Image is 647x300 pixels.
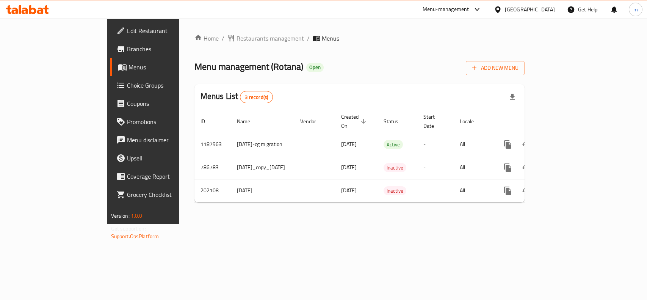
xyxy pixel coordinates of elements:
[231,179,294,202] td: [DATE]
[237,34,304,43] span: Restaurants management
[417,179,454,202] td: -
[341,185,357,195] span: [DATE]
[517,135,535,154] button: Change Status
[423,112,445,130] span: Start Date
[237,117,260,126] span: Name
[384,140,403,149] span: Active
[231,156,294,179] td: [DATE]_copy_[DATE]
[341,139,357,149] span: [DATE]
[454,133,493,156] td: All
[307,34,310,43] li: /
[499,135,517,154] button: more
[505,5,555,14] div: [GEOGRAPHIC_DATA]
[460,117,484,126] span: Locale
[240,94,273,101] span: 3 record(s)
[127,81,209,90] span: Choice Groups
[222,34,224,43] li: /
[201,117,215,126] span: ID
[493,110,578,133] th: Actions
[110,149,215,167] a: Upsell
[127,117,209,126] span: Promotions
[384,187,406,195] span: Inactive
[111,231,159,241] a: Support.OpsPlatform
[384,117,408,126] span: Status
[127,190,209,199] span: Grocery Checklist
[517,182,535,200] button: Change Status
[417,133,454,156] td: -
[503,88,522,106] div: Export file
[417,156,454,179] td: -
[110,131,215,149] a: Menu disclaimer
[341,112,368,130] span: Created On
[322,34,339,43] span: Menus
[384,163,406,172] span: Inactive
[341,162,357,172] span: [DATE]
[240,91,273,103] div: Total records count
[454,156,493,179] td: All
[454,179,493,202] td: All
[306,63,324,72] div: Open
[300,117,326,126] span: Vendor
[111,211,130,221] span: Version:
[194,34,525,43] nav: breadcrumb
[110,76,215,94] a: Choice Groups
[231,133,294,156] td: [DATE]-cg migration
[201,91,273,103] h2: Menus List
[127,172,209,181] span: Coverage Report
[194,58,303,75] span: Menu management ( Rotana )
[131,211,143,221] span: 1.0.0
[110,94,215,113] a: Coupons
[127,99,209,108] span: Coupons
[633,5,638,14] span: m
[110,113,215,131] a: Promotions
[111,224,146,234] span: Get support on:
[306,64,324,71] span: Open
[110,58,215,76] a: Menus
[110,185,215,204] a: Grocery Checklist
[227,34,304,43] a: Restaurants management
[110,22,215,40] a: Edit Restaurant
[127,154,209,163] span: Upsell
[127,44,209,53] span: Branches
[499,182,517,200] button: more
[128,63,209,72] span: Menus
[423,5,469,14] div: Menu-management
[499,159,517,177] button: more
[127,26,209,35] span: Edit Restaurant
[472,63,519,73] span: Add New Menu
[110,167,215,185] a: Coverage Report
[110,40,215,58] a: Branches
[127,135,209,145] span: Menu disclaimer
[194,110,578,203] table: enhanced table
[466,61,525,75] button: Add New Menu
